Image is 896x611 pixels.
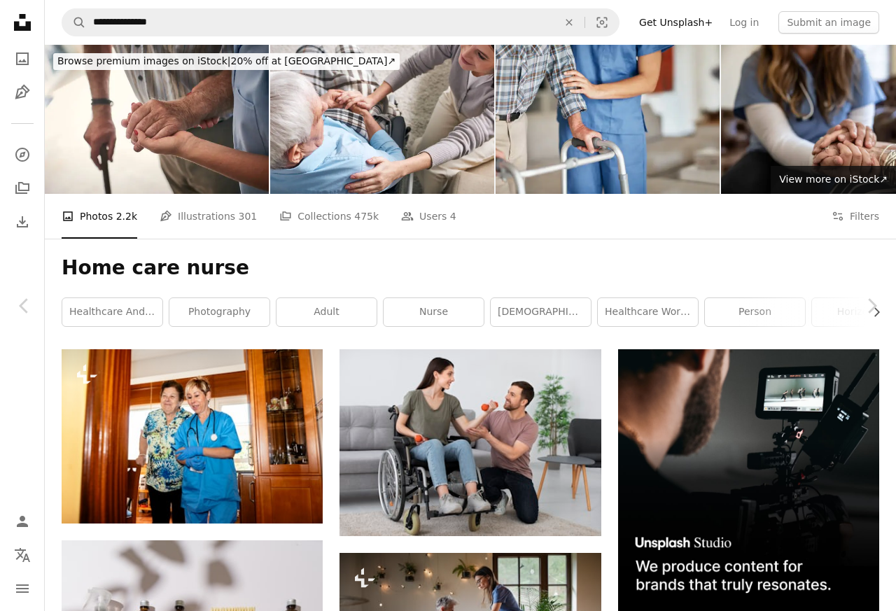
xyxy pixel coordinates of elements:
[832,194,879,239] button: Filters
[384,298,484,326] a: nurse
[847,239,896,373] a: Next
[160,194,257,239] a: Illustrations 301
[354,209,379,224] span: 475k
[276,298,377,326] a: adult
[169,298,269,326] a: photography
[62,349,323,524] img: A couple of women standing next to each other
[339,349,601,536] img: A man in a wheel chair being pushed by a woman
[57,55,395,66] span: 20% off at [GEOGRAPHIC_DATA] ↗
[339,436,601,449] a: A man in a wheel chair being pushed by a woman
[45,45,408,78] a: Browse premium images on iStock|20% off at [GEOGRAPHIC_DATA]↗
[450,209,456,224] span: 4
[239,209,258,224] span: 301
[62,430,323,442] a: A couple of women standing next to each other
[778,11,879,34] button: Submit an image
[771,166,896,194] a: View more on iStock↗
[8,45,36,73] a: Photos
[721,11,767,34] a: Log in
[62,298,162,326] a: healthcare and medicine
[8,208,36,236] a: Download History
[57,55,230,66] span: Browse premium images on iStock |
[270,45,494,194] img: Young supportive female caregiver sitting by senior man in wheelchair
[8,141,36,169] a: Explore
[705,298,805,326] a: person
[618,349,879,610] img: file-1715652217532-464736461acbimage
[554,9,584,36] button: Clear
[779,174,888,185] span: View more on iStock ↗
[279,194,379,239] a: Collections 475k
[585,9,619,36] button: Visual search
[45,45,269,194] img: Female nurse supporting senior man to walk
[491,298,591,326] a: [DEMOGRAPHIC_DATA]
[8,575,36,603] button: Menu
[598,298,698,326] a: healthcare worker
[8,507,36,535] a: Log in / Sign up
[62,9,86,36] button: Search Unsplash
[62,255,879,281] h1: Home care nurse
[631,11,721,34] a: Get Unsplash+
[62,8,619,36] form: Find visuals sitewide
[8,541,36,569] button: Language
[8,174,36,202] a: Collections
[496,45,720,194] img: Sometimes a family needs that extra special touch
[401,194,456,239] a: Users 4
[8,78,36,106] a: Illustrations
